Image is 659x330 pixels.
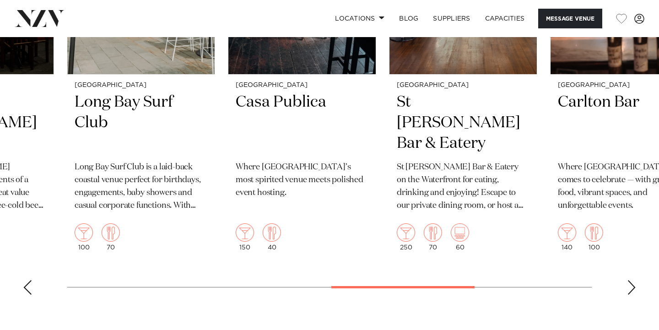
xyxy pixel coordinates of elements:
img: dining.png [585,223,603,242]
h2: Casa Publica [236,92,368,154]
img: cocktail.png [75,223,93,242]
p: St [PERSON_NAME] Bar & Eatery on the Waterfront for eating, drinking and enjoying! Escape to our ... [397,161,529,212]
a: SUPPLIERS [426,9,477,28]
img: nzv-logo.png [15,10,65,27]
div: 40 [263,223,281,251]
p: Long Bay Surf Club is a laid-back coastal venue perfect for birthdays, engagements, baby showers ... [75,161,207,212]
a: BLOG [392,9,426,28]
h2: St [PERSON_NAME] Bar & Eatery [397,92,529,154]
small: [GEOGRAPHIC_DATA] [75,82,207,89]
div: 140 [558,223,576,251]
img: cocktail.png [236,223,254,242]
div: 70 [102,223,120,251]
img: cocktail.png [558,223,576,242]
p: Where [GEOGRAPHIC_DATA]’s most spirited venue meets polished event hosting. [236,161,368,200]
div: 150 [236,223,254,251]
img: dining.png [424,223,442,242]
small: [GEOGRAPHIC_DATA] [397,82,529,89]
div: 250 [397,223,415,251]
div: 100 [585,223,603,251]
div: 100 [75,223,93,251]
div: 70 [424,223,442,251]
div: 60 [451,223,469,251]
small: [GEOGRAPHIC_DATA] [236,82,368,89]
img: dining.png [102,223,120,242]
img: theatre.png [451,223,469,242]
a: Locations [328,9,392,28]
h2: Long Bay Surf Club [75,92,207,154]
img: cocktail.png [397,223,415,242]
a: Capacities [478,9,532,28]
button: Message Venue [538,9,602,28]
img: dining.png [263,223,281,242]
